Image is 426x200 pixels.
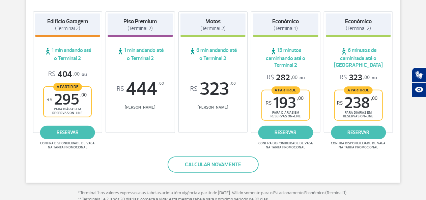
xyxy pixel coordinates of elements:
a: reservar [331,126,386,139]
strong: Piso Premium [123,18,157,25]
span: 444 [108,80,173,98]
span: Confira disponibilidade de vaga na tarifa promocional [330,141,387,149]
span: Confira disponibilidade de vaga na tarifa promocional [257,141,314,149]
button: Abrir tradutor de língua de sinais. [412,67,426,82]
span: A partir de [272,86,300,94]
p: ou [267,73,305,83]
span: A partir de [344,86,373,94]
p: ou [340,73,377,83]
strong: Econômico [273,18,299,25]
span: 238 [337,95,378,111]
sup: ,00 [230,80,236,87]
a: reservar [258,126,313,139]
sup: ,00 [297,95,304,101]
sup: R$ [190,85,198,93]
sup: R$ [337,100,343,106]
span: 6 min andando até o Terminal 2 [180,47,246,62]
sup: R$ [117,85,124,93]
span: 6 minutos de caminhada até o [GEOGRAPHIC_DATA] [326,47,391,68]
sup: ,00 [159,80,164,87]
span: 404 [48,69,80,80]
span: [PERSON_NAME] [108,105,173,110]
a: reservar [40,126,95,139]
button: Calcular novamente [168,156,259,173]
span: 323 [180,80,246,98]
sup: ,00 [371,95,378,101]
span: 323 [340,73,370,83]
strong: Motos [205,18,221,25]
span: 1 min andando até o Terminal 2 [108,47,173,62]
span: Confira disponibilidade de vaga na tarifa promocional [39,141,96,149]
sup: ,00 [80,92,87,98]
span: (Terminal 2) [55,25,80,32]
span: para diárias em reservas on-line [341,111,376,118]
span: [PERSON_NAME] [180,105,246,110]
span: 15 minutos caminhando até o Terminal 2 [253,47,318,68]
p: ou [48,69,87,80]
sup: R$ [266,100,272,106]
span: para diárias em reservas on-line [50,107,85,115]
strong: Econômico [345,18,372,25]
button: Abrir recursos assistivos. [412,82,426,97]
sup: R$ [47,97,52,103]
span: A partir de [53,83,82,91]
span: (Terminal 2) [127,25,153,32]
span: (Terminal 1) [274,25,298,32]
span: (Terminal 2) [346,25,371,32]
span: para diárias em reservas on-line [268,111,304,118]
span: 193 [266,95,304,111]
span: 295 [47,92,87,107]
span: 282 [267,73,297,83]
strong: Edifício Garagem [47,18,88,25]
span: 1 min andando até o Terminal 2 [35,47,101,62]
span: (Terminal 2) [200,25,226,32]
div: Plugin de acessibilidade da Hand Talk. [412,67,426,97]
